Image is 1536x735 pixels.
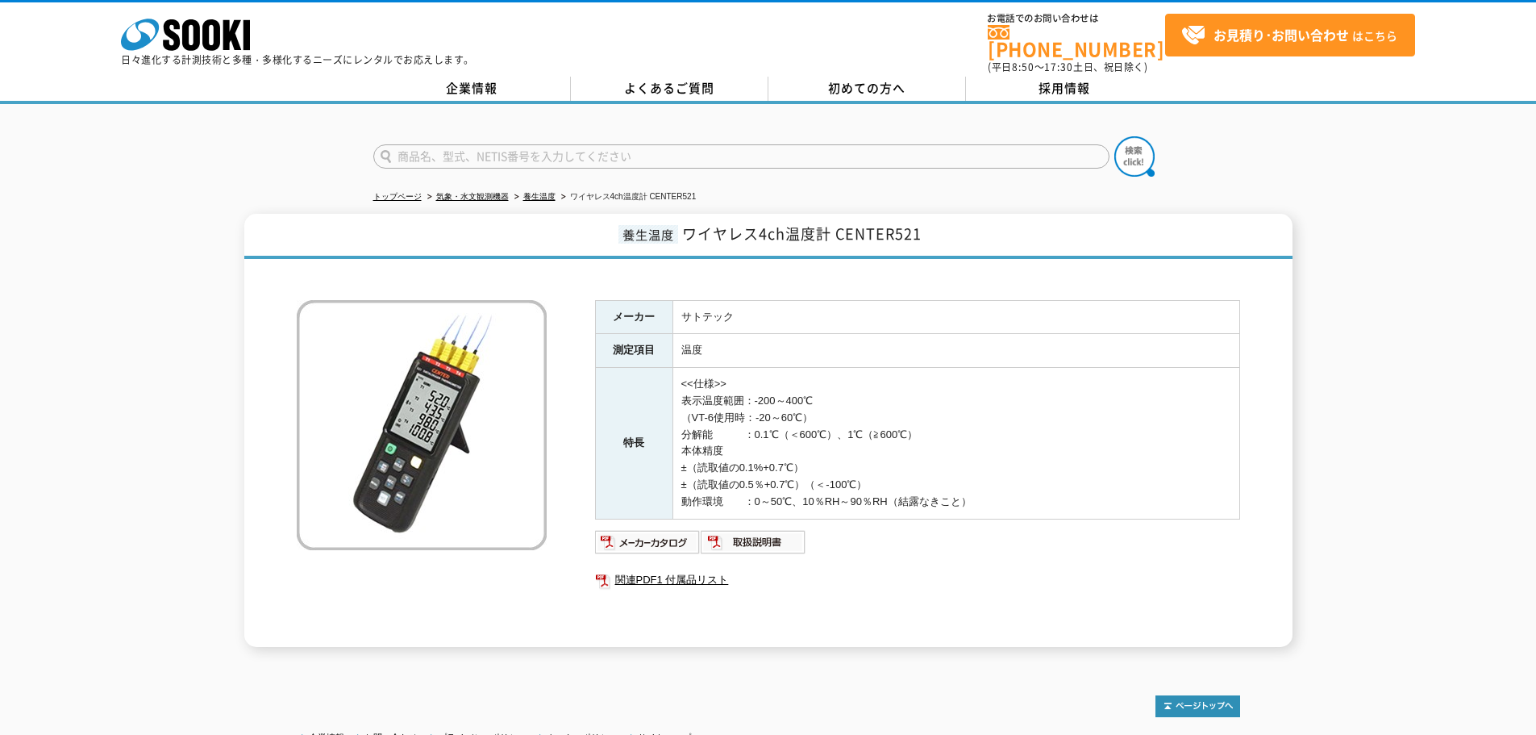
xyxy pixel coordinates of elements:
[121,55,474,65] p: 日々進化する計測技術と多種・多様化するニーズにレンタルでお応えします。
[701,529,806,555] img: 取扱説明書
[1165,14,1415,56] a: お見積り･お問い合わせはこちら
[1012,60,1034,74] span: 8:50
[373,192,422,201] a: トップページ
[558,189,697,206] li: ワイヤレス4ch温度計 CENTER521
[672,300,1239,334] td: サトテック
[1044,60,1073,74] span: 17:30
[988,60,1147,74] span: (平日 ～ 土日、祝日除く)
[595,540,701,552] a: メーカーカタログ
[618,225,678,244] span: 養生温度
[373,144,1109,169] input: 商品名、型式、NETIS番号を入力してください
[1181,23,1397,48] span: はこちら
[988,25,1165,58] a: [PHONE_NUMBER]
[523,192,556,201] a: 養生温度
[672,368,1239,519] td: <<仕様>> 表示温度範囲：-200～400℃ （VT-6使用時：-20～60℃） 分解能 ：0.1℃（＜600℃）、1℃（≧600℃） 本体精度 ±（読取値の0.1%+0.7℃） ±（読取値の...
[682,223,922,244] span: ワイヤレス4ch温度計 CENTER521
[701,540,806,552] a: 取扱説明書
[595,300,672,334] th: メーカー
[988,14,1165,23] span: お電話でのお問い合わせは
[1155,695,1240,717] img: トップページへ
[768,77,966,101] a: 初めての方へ
[1213,25,1349,44] strong: お見積り･お問い合わせ
[595,570,1240,591] a: 関連PDF1 付属品リスト
[595,334,672,368] th: 測定項目
[373,77,571,101] a: 企業情報
[571,77,768,101] a: よくあるご質問
[436,192,509,201] a: 気象・水文観測機器
[595,529,701,555] img: メーカーカタログ
[1114,136,1155,177] img: btn_search.png
[672,334,1239,368] td: 温度
[828,79,905,97] span: 初めての方へ
[595,368,672,519] th: 特長
[297,300,547,550] img: ワイヤレス4ch温度計 CENTER521
[966,77,1163,101] a: 採用情報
